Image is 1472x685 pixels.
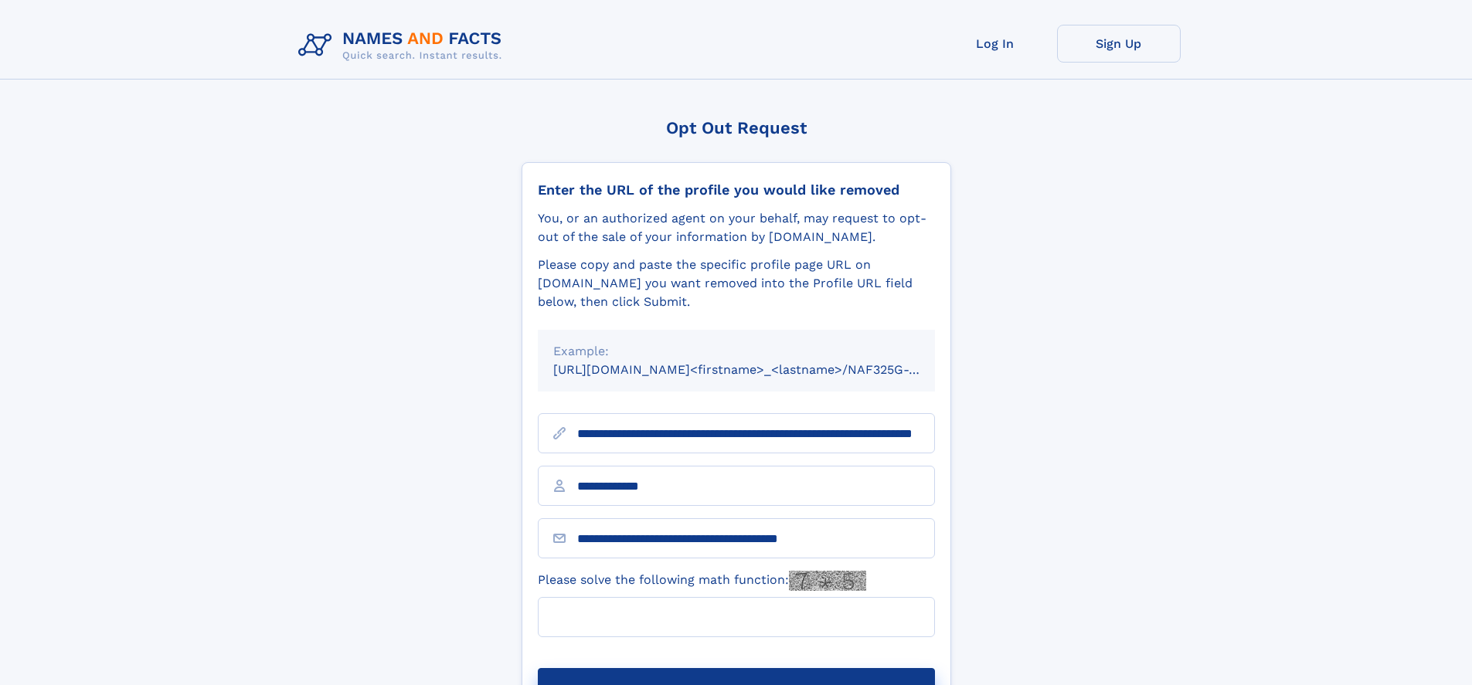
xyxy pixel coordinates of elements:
[538,209,935,246] div: You, or an authorized agent on your behalf, may request to opt-out of the sale of your informatio...
[933,25,1057,63] a: Log In
[538,256,935,311] div: Please copy and paste the specific profile page URL on [DOMAIN_NAME] you want removed into the Pr...
[292,25,515,66] img: Logo Names and Facts
[538,181,935,198] div: Enter the URL of the profile you would like removed
[553,342,920,361] div: Example:
[538,571,866,591] label: Please solve the following math function:
[553,362,964,377] small: [URL][DOMAIN_NAME]<firstname>_<lastname>/NAF325G-xxxxxxxx
[522,118,951,137] div: Opt Out Request
[1057,25,1181,63] a: Sign Up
